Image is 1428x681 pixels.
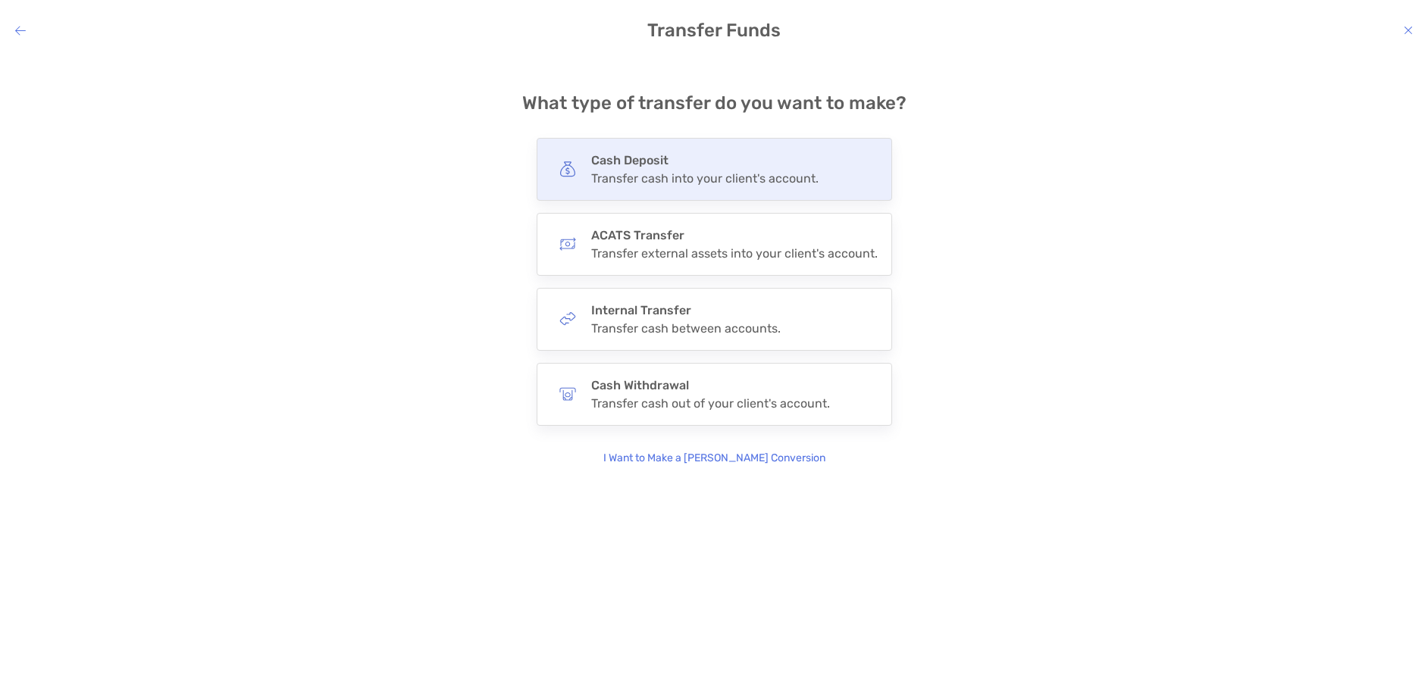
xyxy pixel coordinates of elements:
div: Transfer cash into your client's account. [591,171,819,186]
h4: ACATS Transfer [591,228,878,242]
h4: Cash Withdrawal [591,378,830,392]
div: Transfer external assets into your client's account. [591,246,878,261]
div: Transfer cash out of your client's account. [591,396,830,411]
img: button icon [559,161,576,177]
img: button icon [559,311,576,327]
p: I Want to Make a [PERSON_NAME] Conversion [603,450,825,467]
h4: Internal Transfer [591,303,781,317]
h4: Cash Deposit [591,153,819,167]
img: button icon [559,386,576,402]
h4: What type of transfer do you want to make? [522,92,907,114]
div: Transfer cash between accounts. [591,321,781,336]
img: button icon [559,236,576,252]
